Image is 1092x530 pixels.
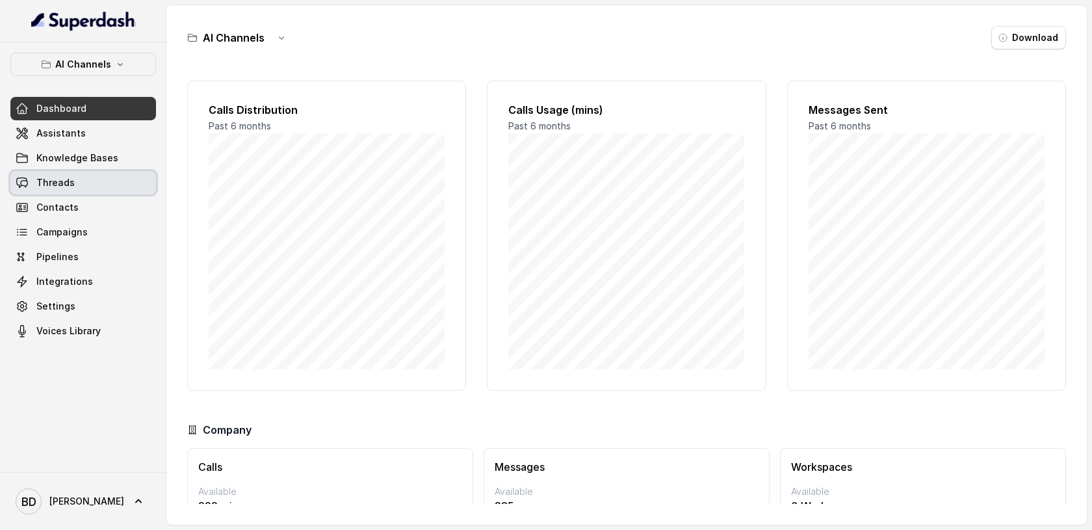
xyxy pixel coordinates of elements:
[10,220,156,244] a: Campaigns
[791,459,1055,475] h3: Workspaces
[36,201,79,214] span: Contacts
[809,120,871,131] span: Past 6 months
[791,498,1055,514] p: 0 Workspaces
[10,122,156,145] a: Assistants
[10,270,156,293] a: Integrations
[36,226,88,239] span: Campaigns
[31,10,136,31] img: light.svg
[991,26,1066,49] button: Download
[36,102,86,115] span: Dashboard
[209,120,271,131] span: Past 6 months
[10,319,156,343] a: Voices Library
[198,459,462,475] h3: Calls
[36,127,86,140] span: Assistants
[36,275,93,288] span: Integrations
[10,146,156,170] a: Knowledge Bases
[10,295,156,318] a: Settings
[209,102,445,118] h2: Calls Distribution
[36,325,101,338] span: Voices Library
[21,495,36,509] text: BD
[10,483,156,520] a: [PERSON_NAME]
[508,102,744,118] h2: Calls Usage (mins)
[495,485,759,498] p: Available
[55,57,111,72] p: AI Channels
[495,498,759,514] p: 335 messages
[495,459,759,475] h3: Messages
[36,176,75,189] span: Threads
[36,152,118,165] span: Knowledge Bases
[791,485,1055,498] p: Available
[10,53,156,76] button: AI Channels
[198,485,462,498] p: Available
[10,97,156,120] a: Dashboard
[809,102,1045,118] h2: Messages Sent
[508,120,571,131] span: Past 6 months
[36,250,79,263] span: Pipelines
[198,498,462,514] p: 222 mins
[36,300,75,313] span: Settings
[10,196,156,219] a: Contacts
[49,495,124,508] span: [PERSON_NAME]
[203,422,252,438] h3: Company
[203,30,265,46] h3: AI Channels
[10,171,156,194] a: Threads
[10,245,156,269] a: Pipelines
